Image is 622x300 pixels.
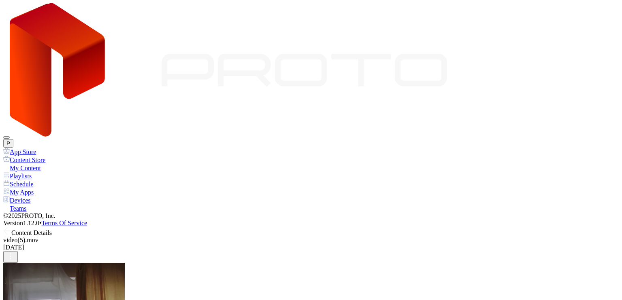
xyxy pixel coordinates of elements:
a: Playlists [3,172,619,180]
a: My Content [3,164,619,172]
button: P [3,139,13,148]
a: Devices [3,196,619,204]
div: video(5).mov [3,237,619,244]
a: App Store [3,148,619,156]
a: Content Store [3,156,619,164]
a: Terms Of Service [42,220,87,226]
div: [DATE] [3,244,619,251]
div: © 2025 PROTO, Inc. [3,212,619,220]
a: Teams [3,204,619,212]
span: Version 1.12.0 • [3,220,42,226]
a: Schedule [3,180,619,188]
a: My Apps [3,188,619,196]
div: Content Details [3,227,619,237]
